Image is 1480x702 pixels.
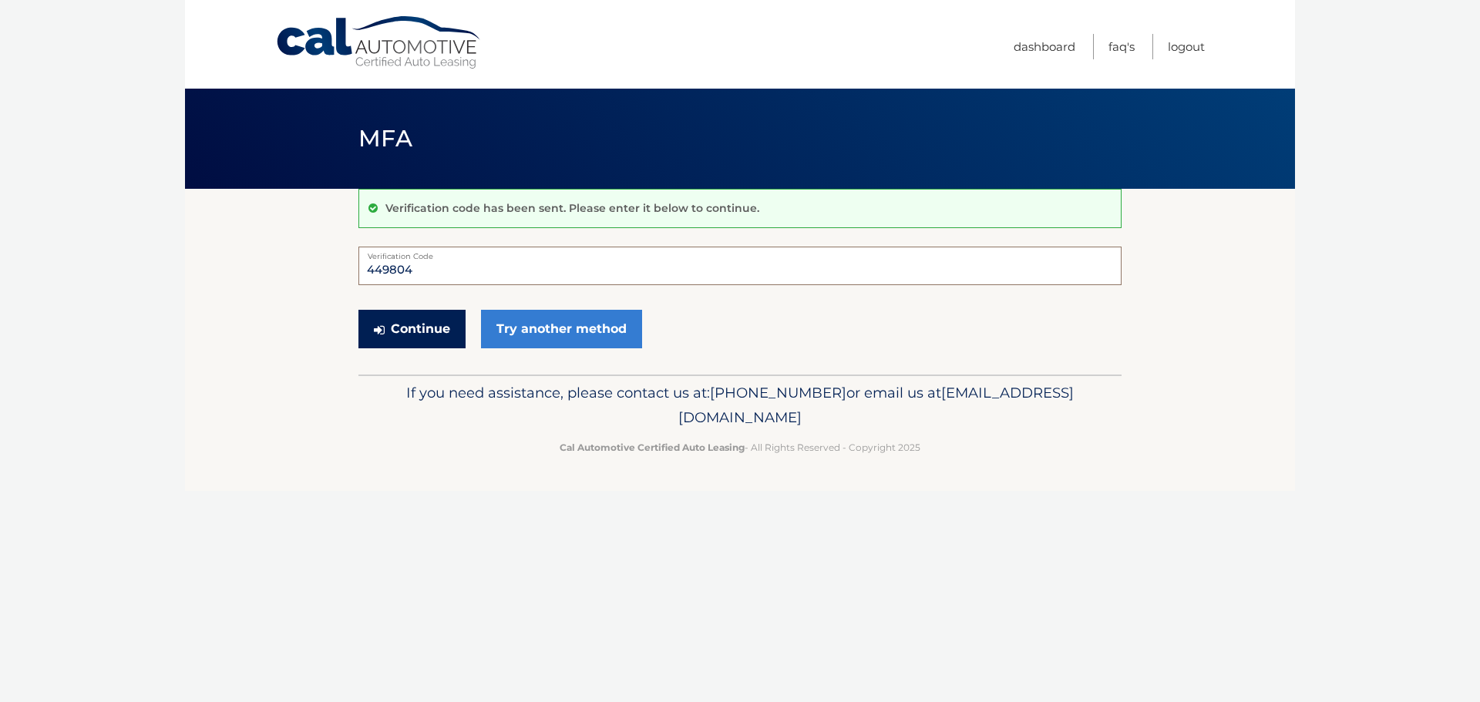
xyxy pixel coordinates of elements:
[368,381,1112,430] p: If you need assistance, please contact us at: or email us at
[481,310,642,348] a: Try another method
[560,442,745,453] strong: Cal Automotive Certified Auto Leasing
[358,247,1122,285] input: Verification Code
[1108,34,1135,59] a: FAQ's
[358,247,1122,259] label: Verification Code
[678,384,1074,426] span: [EMAIL_ADDRESS][DOMAIN_NAME]
[275,15,483,70] a: Cal Automotive
[710,384,846,401] span: [PHONE_NUMBER]
[368,439,1112,455] p: - All Rights Reserved - Copyright 2025
[358,124,412,153] span: MFA
[358,310,466,348] button: Continue
[385,201,759,215] p: Verification code has been sent. Please enter it below to continue.
[1168,34,1205,59] a: Logout
[1014,34,1075,59] a: Dashboard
